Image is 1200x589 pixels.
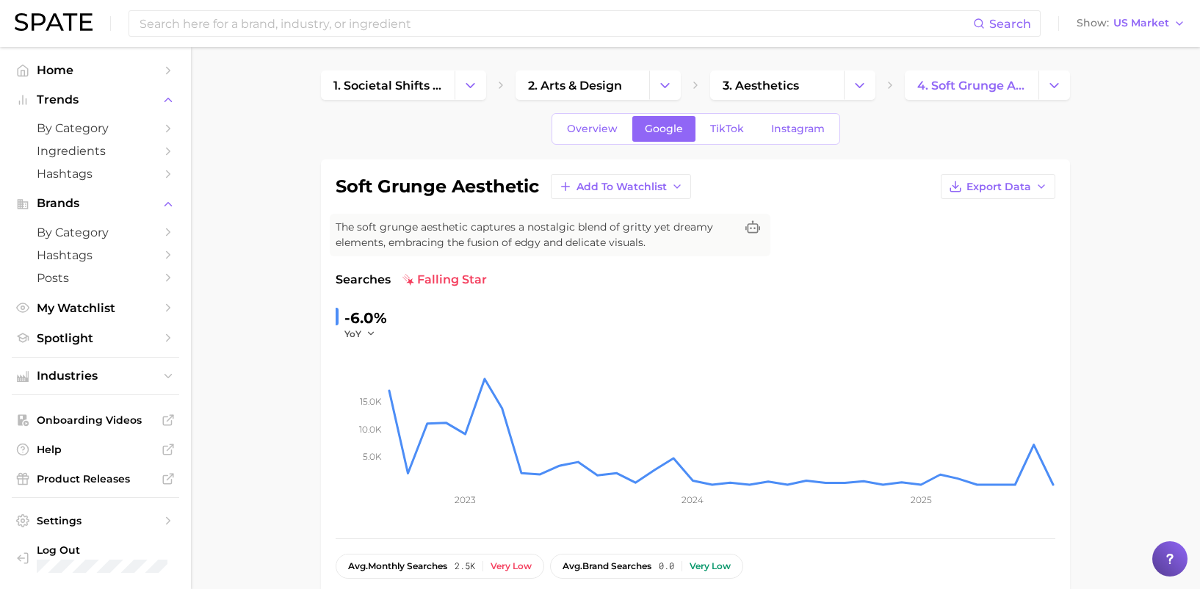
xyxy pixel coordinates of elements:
[37,121,154,135] span: by Category
[363,451,382,462] tspan: 5.0k
[455,561,475,571] span: 2.5k
[1113,19,1169,27] span: US Market
[37,93,154,106] span: Trends
[12,409,179,431] a: Onboarding Videos
[37,369,154,383] span: Industries
[550,554,743,579] button: avg.brand searches0.0Very low
[554,116,630,142] a: Overview
[12,162,179,185] a: Hashtags
[844,71,875,100] button: Change Category
[321,71,455,100] a: 1. societal shifts & culture
[455,494,476,505] tspan: 2023
[37,413,154,427] span: Onboarding Videos
[12,365,179,387] button: Industries
[333,79,442,93] span: 1. societal shifts & culture
[336,178,539,195] h1: soft grunge aesthetic
[37,248,154,262] span: Hashtags
[567,123,618,135] span: Overview
[37,167,154,181] span: Hashtags
[37,301,154,315] span: My Watchlist
[37,144,154,158] span: Ingredients
[12,510,179,532] a: Settings
[360,396,382,407] tspan: 15.0k
[37,271,154,285] span: Posts
[1073,14,1189,33] button: ShowUS Market
[645,123,683,135] span: Google
[491,561,532,571] div: Very low
[682,494,704,505] tspan: 2024
[710,123,744,135] span: TikTok
[37,331,154,345] span: Spotlight
[12,468,179,490] a: Product Releases
[966,181,1031,193] span: Export Data
[15,13,93,31] img: SPATE
[759,116,837,142] a: Instagram
[336,554,544,579] button: avg.monthly searches2.5kVery low
[12,192,179,214] button: Brands
[649,71,681,100] button: Change Category
[12,297,179,319] a: My Watchlist
[336,220,735,250] span: The soft grunge aesthetic captures a nostalgic blend of gritty yet dreamy elements, embracing the...
[941,174,1055,199] button: Export Data
[336,271,391,289] span: Searches
[710,71,844,100] a: 3. aesthetics
[659,561,674,571] span: 0.0
[690,561,731,571] div: Very low
[37,197,154,210] span: Brands
[348,561,447,571] span: monthly searches
[723,79,799,93] span: 3. aesthetics
[37,514,154,527] span: Settings
[402,274,414,286] img: falling star
[12,117,179,140] a: by Category
[12,221,179,244] a: by Category
[528,79,622,93] span: 2. arts & design
[563,560,582,571] abbr: average
[455,71,486,100] button: Change Category
[344,328,376,340] button: YoY
[12,327,179,350] a: Spotlight
[12,539,179,577] a: Log out. Currently logged in with e-mail vanessa.burton@loreal.com.
[12,267,179,289] a: Posts
[1038,71,1070,100] button: Change Category
[37,443,154,456] span: Help
[348,560,368,571] abbr: average
[37,543,179,557] span: Log Out
[12,244,179,267] a: Hashtags
[37,63,154,77] span: Home
[1077,19,1109,27] span: Show
[37,472,154,485] span: Product Releases
[576,181,667,193] span: Add to Watchlist
[563,561,651,571] span: brand searches
[12,59,179,82] a: Home
[138,11,973,36] input: Search here for a brand, industry, or ingredient
[551,174,691,199] button: Add to Watchlist
[344,306,387,330] div: -6.0%
[632,116,695,142] a: Google
[771,123,825,135] span: Instagram
[402,271,487,289] span: falling star
[37,225,154,239] span: by Category
[698,116,756,142] a: TikTok
[12,140,179,162] a: Ingredients
[12,438,179,460] a: Help
[917,79,1026,93] span: 4. soft grunge aesthetic
[905,71,1038,100] a: 4. soft grunge aesthetic
[344,328,361,340] span: YoY
[989,17,1031,31] span: Search
[12,89,179,111] button: Trends
[911,494,932,505] tspan: 2025
[516,71,649,100] a: 2. arts & design
[359,423,382,434] tspan: 10.0k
